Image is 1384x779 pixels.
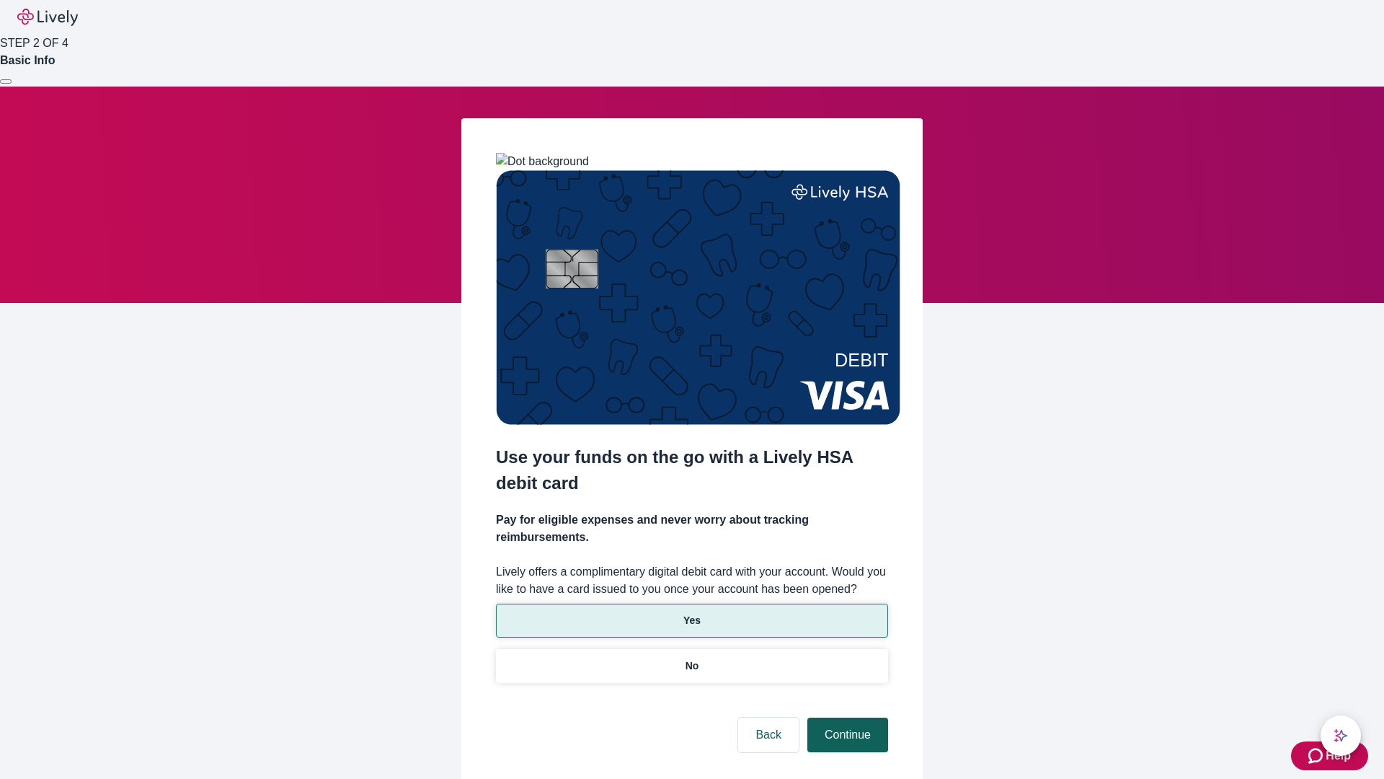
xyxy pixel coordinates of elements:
button: Back [738,718,799,752]
h4: Pay for eligible expenses and never worry about tracking reimbursements. [496,511,888,546]
img: Dot background [496,153,589,170]
label: Lively offers a complimentary digital debit card with your account. Would you like to have a card... [496,563,888,598]
button: Continue [807,718,888,752]
button: chat [1321,716,1361,756]
span: Help [1326,747,1351,765]
svg: Zendesk support icon [1308,747,1326,765]
img: Lively [17,9,78,26]
button: Yes [496,604,888,638]
img: Debit card [496,170,900,425]
button: Zendesk support iconHelp [1291,741,1368,770]
button: No [496,649,888,683]
h2: Use your funds on the go with a Lively HSA debit card [496,444,888,496]
p: No [686,659,699,674]
p: Yes [683,613,701,628]
svg: Lively AI Assistant [1334,729,1348,743]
